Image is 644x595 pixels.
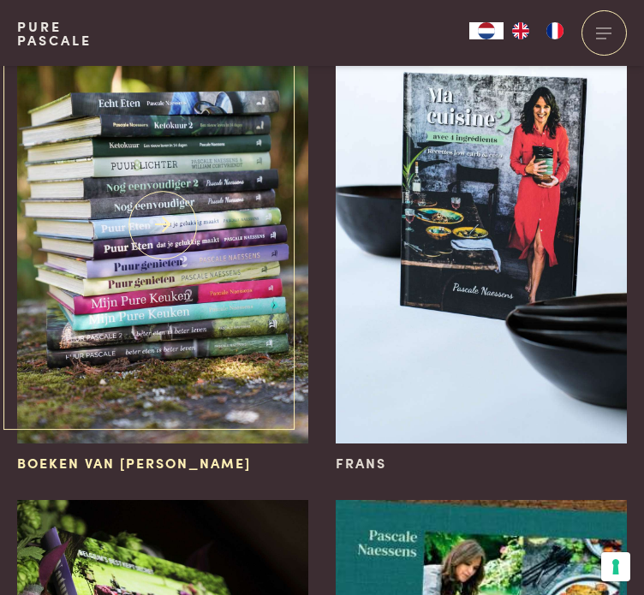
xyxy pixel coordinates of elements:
[17,7,308,473] a: Boeken van Pascale Naessens Boeken van [PERSON_NAME]
[17,453,251,473] span: Boeken van [PERSON_NAME]
[504,22,572,39] ul: Language list
[504,22,538,39] a: EN
[17,20,92,47] a: PurePascale
[469,22,572,39] aside: Language selected: Nederlands
[17,7,308,443] img: Boeken van Pascale Naessens
[601,552,630,581] button: Uw voorkeuren voor toestemming voor trackingtechnologieën
[336,7,627,443] img: Frans
[469,22,504,39] div: Language
[469,22,504,39] a: NL
[538,22,572,39] a: FR
[336,7,627,473] a: Frans Frans
[336,453,386,473] span: Frans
